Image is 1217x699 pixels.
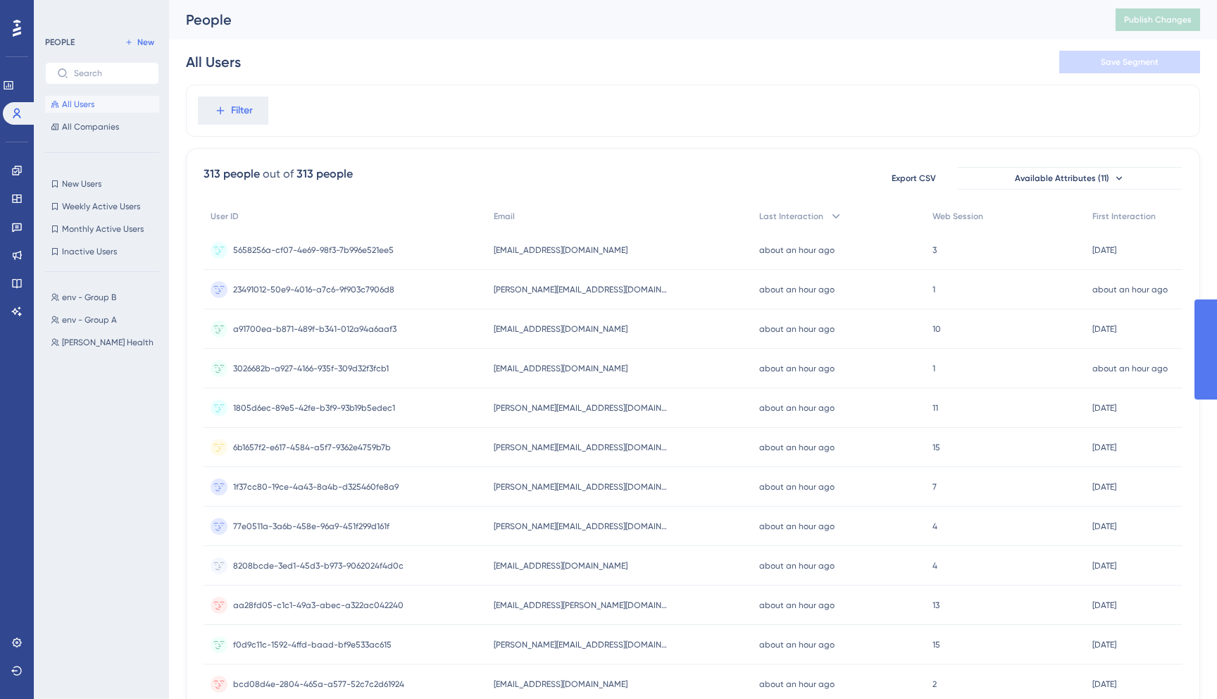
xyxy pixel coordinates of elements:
[932,560,937,571] span: 4
[233,245,394,256] span: 5658256a-cf07-4e69-98f3-7b996e521ee5
[233,600,404,611] span: aa28fd05-c1c1-49a3-abec-a322ac042240
[233,442,391,453] span: 6b1657f2-e617-4584-a5f7-9362e4759b7b
[759,521,835,531] time: about an hour ago
[932,245,937,256] span: 3
[494,521,670,532] span: [PERSON_NAME][EMAIL_ADDRESS][DOMAIN_NAME]
[759,285,835,295] time: about an hour ago
[494,600,670,611] span: [EMAIL_ADDRESS][PERSON_NAME][DOMAIN_NAME]
[759,324,835,334] time: about an hour ago
[494,560,628,571] span: [EMAIL_ADDRESS][DOMAIN_NAME]
[932,481,937,493] span: 7
[759,640,835,650] time: about an hour ago
[1092,679,1116,689] time: [DATE]
[759,245,835,255] time: about an hour ago
[62,292,116,303] span: env - Group B
[62,99,94,110] span: All Users
[62,178,101,190] span: New Users
[759,482,835,492] time: about an hour ago
[1092,403,1116,413] time: [DATE]
[932,679,937,690] span: 2
[932,284,935,295] span: 1
[198,97,268,125] button: Filter
[932,639,940,650] span: 15
[45,311,168,328] button: env - Group A
[45,243,159,260] button: Inactive Users
[74,68,147,78] input: Search
[233,560,404,571] span: 8208bcde-3ed1-45d3-b973-9062024f4d0c
[878,167,949,190] button: Export CSV
[932,442,940,453] span: 15
[211,211,239,222] span: User ID
[186,52,241,72] div: All Users
[932,211,983,222] span: Web Session
[1124,14,1192,25] span: Publish Changes
[932,323,941,335] span: 10
[233,521,389,532] span: 77e0511a-3a6b-458e-96a9-451f299d161f
[494,211,515,222] span: Email
[204,166,260,183] div: 313 people
[1092,245,1116,255] time: [DATE]
[494,323,628,335] span: [EMAIL_ADDRESS][DOMAIN_NAME]
[263,166,294,183] div: out of
[759,211,823,222] span: Last Interaction
[1092,640,1116,650] time: [DATE]
[759,364,835,373] time: about an hour ago
[45,198,159,215] button: Weekly Active Users
[186,10,1080,30] div: People
[1092,482,1116,492] time: [DATE]
[1059,51,1200,73] button: Save Segment
[957,167,1182,190] button: Available Attributes (11)
[759,561,835,571] time: about an hour ago
[1015,173,1109,184] span: Available Attributes (11)
[1158,643,1200,686] iframe: UserGuiding AI Assistant Launcher
[233,481,399,493] span: 1f37cc80-19ce-4a43-8a4b-d325460fe8a9
[932,363,935,374] span: 1
[892,173,936,184] span: Export CSV
[494,639,670,650] span: [PERSON_NAME][EMAIL_ADDRESS][DOMAIN_NAME]
[759,443,835,452] time: about an hour ago
[137,37,154,48] span: New
[297,166,353,183] div: 313 people
[494,245,628,256] span: [EMAIL_ADDRESS][DOMAIN_NAME]
[494,679,628,690] span: [EMAIL_ADDRESS][DOMAIN_NAME]
[759,403,835,413] time: about an hour ago
[759,600,835,610] time: about an hour ago
[932,600,940,611] span: 13
[62,246,117,257] span: Inactive Users
[62,314,117,326] span: env - Group A
[494,402,670,414] span: [PERSON_NAME][EMAIL_ADDRESS][DOMAIN_NAME]
[45,96,159,113] button: All Users
[45,289,168,306] button: env - Group B
[494,363,628,374] span: [EMAIL_ADDRESS][DOMAIN_NAME]
[1092,521,1116,531] time: [DATE]
[1092,364,1168,373] time: about an hour ago
[62,337,154,348] span: [PERSON_NAME] Health
[62,121,119,132] span: All Companies
[1116,8,1200,31] button: Publish Changes
[233,284,394,295] span: 23491012-50e9-4016-a7c6-9f903c7906d8
[233,363,389,374] span: 3026682b-a927-4166-935f-309d32f3fcb1
[233,639,392,650] span: f0d9c11c-1592-4ffd-baad-bf9e533ac615
[1092,211,1156,222] span: First Interaction
[1092,561,1116,571] time: [DATE]
[233,323,397,335] span: a91700ea-b871-489f-b341-012a94a6aaf3
[45,221,159,237] button: Monthly Active Users
[494,442,670,453] span: [PERSON_NAME][EMAIL_ADDRESS][DOMAIN_NAME]
[494,481,670,493] span: [PERSON_NAME][EMAIL_ADDRESS][DOMAIN_NAME]
[932,521,937,532] span: 4
[231,102,253,119] span: Filter
[1092,443,1116,452] time: [DATE]
[1092,285,1168,295] time: about an hour ago
[1101,56,1159,68] span: Save Segment
[62,201,140,212] span: Weekly Active Users
[62,223,144,235] span: Monthly Active Users
[45,118,159,135] button: All Companies
[494,284,670,295] span: [PERSON_NAME][EMAIL_ADDRESS][DOMAIN_NAME]
[120,34,159,51] button: New
[1092,324,1116,334] time: [DATE]
[932,402,938,414] span: 11
[45,37,75,48] div: PEOPLE
[233,679,404,690] span: bcd08d4e-2804-465a-a577-52c7c2d61924
[759,679,835,689] time: about an hour ago
[233,402,395,414] span: 1805d6ec-89e5-42fe-b3f9-93b19b5edec1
